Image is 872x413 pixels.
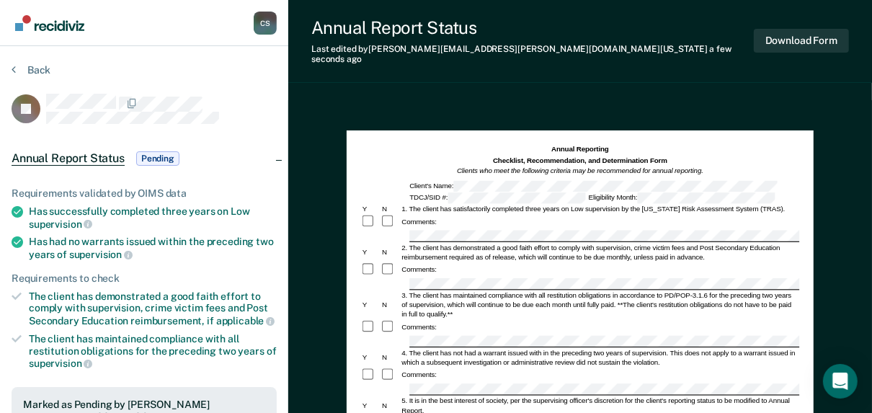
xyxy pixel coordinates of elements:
span: supervision [69,249,133,260]
div: Client's Name: [408,180,779,191]
div: 1. The client has satisfactorily completed three years on Low supervision by the [US_STATE] Risk ... [400,204,799,213]
div: The client has maintained compliance with all restitution obligations for the preceding two years of [29,333,277,370]
div: Requirements validated by OIMS data [12,187,277,200]
strong: Annual Reporting [551,145,609,153]
span: a few seconds ago [311,44,731,64]
div: N [381,204,400,213]
div: Open Intercom Messenger [823,364,858,399]
button: Download Form [754,29,849,53]
div: Comments: [400,370,438,380]
div: Eligibility Month: [587,192,777,203]
div: Comments: [400,265,438,274]
span: supervision [29,358,92,369]
img: Recidiviz [15,15,84,31]
strong: Checklist, Recommendation, and Determination Form [493,156,667,164]
div: Annual Report Status [311,17,754,38]
div: 3. The client has maintained compliance with all restitution obligations in accordance to PD/POP-... [400,290,799,319]
span: supervision [29,218,92,230]
div: Y [361,401,381,410]
div: Has successfully completed three years on Low [29,205,277,230]
div: Comments: [400,322,438,332]
div: Last edited by [PERSON_NAME][EMAIL_ADDRESS][PERSON_NAME][DOMAIN_NAME][US_STATE] [311,44,754,65]
div: TDCJ/SID #: [408,192,587,203]
div: C S [254,12,277,35]
div: Requirements to check [12,272,277,285]
div: Y [361,300,381,309]
div: N [381,352,400,362]
div: The client has demonstrated a good faith effort to comply with supervision, crime victim fees and... [29,290,277,327]
div: Y [361,204,381,213]
span: applicable [216,315,275,327]
div: 4. The client has not had a warrant issued with in the preceding two years of supervision. This d... [400,348,799,367]
div: N [381,247,400,257]
em: Clients who meet the following criteria may be recommended for annual reporting. [457,166,703,174]
button: Back [12,63,50,76]
div: 2. The client has demonstrated a good faith effort to comply with supervision, crime victim fees ... [400,242,799,261]
div: N [381,300,400,309]
span: Annual Report Status [12,151,125,166]
div: N [381,401,400,410]
div: Y [361,247,381,257]
div: Y [361,352,381,362]
button: Profile dropdown button [254,12,277,35]
div: Has had no warrants issued within the preceding two years of [29,236,277,260]
span: Pending [136,151,179,166]
div: Comments: [400,217,438,226]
